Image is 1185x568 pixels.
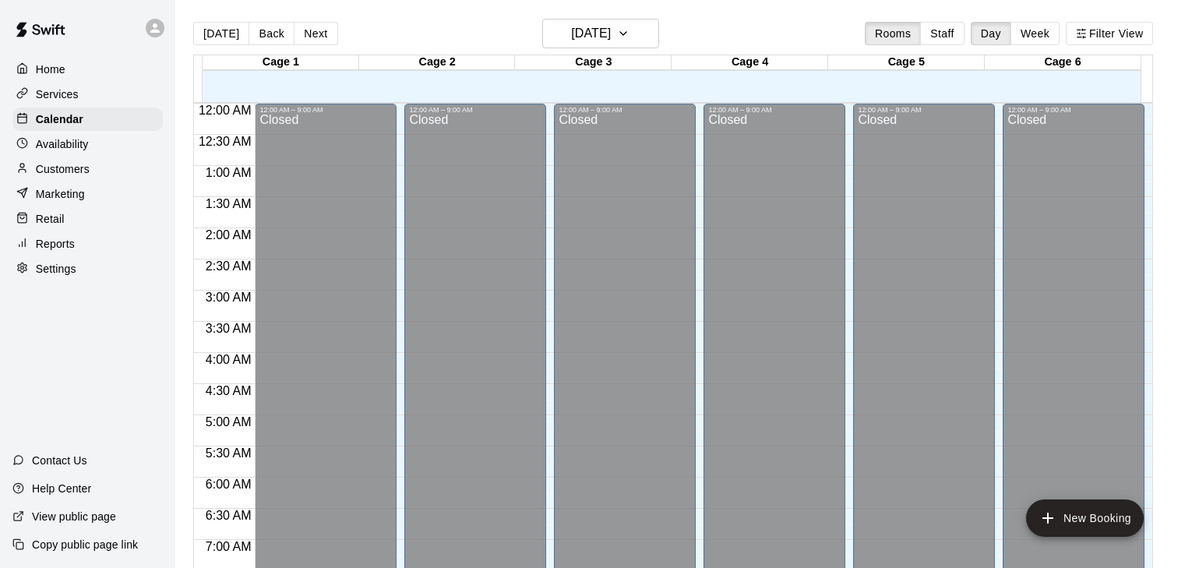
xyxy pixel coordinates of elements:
[672,55,828,70] div: Cage 4
[202,509,256,522] span: 6:30 AM
[12,132,163,156] a: Availability
[920,22,965,45] button: Staff
[1066,22,1153,45] button: Filter View
[12,58,163,81] a: Home
[202,197,256,210] span: 1:30 AM
[36,136,89,152] p: Availability
[985,55,1141,70] div: Cage 6
[202,446,256,460] span: 5:30 AM
[203,55,359,70] div: Cage 1
[12,83,163,106] a: Services
[571,23,611,44] h6: [DATE]
[202,353,256,366] span: 4:00 AM
[12,182,163,206] a: Marketing
[202,259,256,273] span: 2:30 AM
[708,106,841,114] div: 12:00 AM – 9:00 AM
[202,540,256,553] span: 7:00 AM
[12,207,163,231] a: Retail
[294,22,337,45] button: Next
[1007,106,1140,114] div: 12:00 AM – 9:00 AM
[249,22,294,45] button: Back
[32,509,116,524] p: View public page
[12,108,163,131] a: Calendar
[409,106,541,114] div: 12:00 AM – 9:00 AM
[1010,22,1060,45] button: Week
[359,55,516,70] div: Cage 2
[559,106,691,114] div: 12:00 AM – 9:00 AM
[36,186,85,202] p: Marketing
[36,261,76,277] p: Settings
[36,86,79,102] p: Services
[1026,499,1144,537] button: add
[828,55,985,70] div: Cage 5
[36,62,65,77] p: Home
[12,257,163,280] a: Settings
[36,161,90,177] p: Customers
[202,478,256,491] span: 6:00 AM
[202,228,256,242] span: 2:00 AM
[12,232,163,256] a: Reports
[202,322,256,335] span: 3:30 AM
[202,384,256,397] span: 4:30 AM
[515,55,672,70] div: Cage 3
[202,415,256,429] span: 5:00 AM
[195,135,256,148] span: 12:30 AM
[32,537,138,552] p: Copy public page link
[36,211,65,227] p: Retail
[193,22,249,45] button: [DATE]
[195,104,256,117] span: 12:00 AM
[259,106,392,114] div: 12:00 AM – 9:00 AM
[36,111,83,127] p: Calendar
[12,157,163,181] a: Customers
[971,22,1011,45] button: Day
[32,453,87,468] p: Contact Us
[32,481,91,496] p: Help Center
[202,166,256,179] span: 1:00 AM
[36,236,75,252] p: Reports
[542,19,659,48] button: [DATE]
[202,291,256,304] span: 3:00 AM
[865,22,921,45] button: Rooms
[858,106,990,114] div: 12:00 AM – 9:00 AM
